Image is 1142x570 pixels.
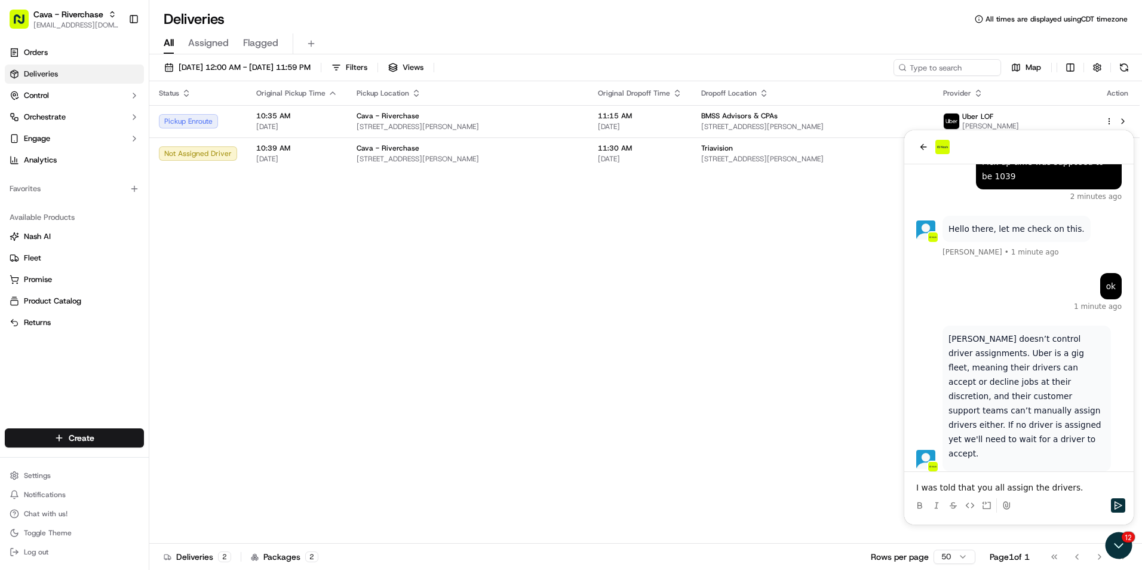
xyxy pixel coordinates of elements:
[256,111,337,121] span: 10:35 AM
[24,490,66,499] span: Notifications
[10,231,139,242] a: Nash AI
[990,551,1030,563] div: Page 1 of 1
[5,249,144,268] button: Fleet
[383,59,429,76] button: Views
[5,43,144,62] a: Orders
[164,36,174,50] span: All
[5,208,144,227] div: Available Products
[164,10,225,29] h1: Deliveries
[24,155,57,166] span: Analytics
[251,551,318,563] div: Packages
[701,143,733,153] span: Triavision
[159,88,179,98] span: Status
[5,292,144,311] button: Product Catalog
[5,525,144,541] button: Toggle Theme
[5,505,144,522] button: Chat with us!
[159,59,316,76] button: [DATE] 12:00 AM - [DATE] 11:59 PM
[357,122,579,131] span: [STREET_ADDRESS][PERSON_NAME]
[24,253,41,263] span: Fleet
[357,154,579,164] span: [STREET_ADDRESS][PERSON_NAME]
[24,47,48,58] span: Orders
[1116,59,1132,76] button: Refresh
[5,5,124,33] button: Cava - Riverchase[EMAIL_ADDRESS][DOMAIN_NAME]
[218,551,231,562] div: 2
[5,151,144,170] a: Analytics
[326,59,373,76] button: Filters
[33,20,119,30] button: [EMAIL_ADDRESS][DOMAIN_NAME]
[164,551,231,563] div: Deliveries
[598,143,682,153] span: 11:30 AM
[894,59,1001,76] input: Type to search
[24,296,81,307] span: Product Catalog
[24,317,51,328] span: Returns
[5,270,144,289] button: Promise
[701,88,757,98] span: Dropoff Location
[5,227,144,246] button: Nash AI
[962,121,1019,131] span: [PERSON_NAME]
[5,428,144,448] button: Create
[701,154,923,164] span: [STREET_ADDRESS][PERSON_NAME]
[5,467,144,484] button: Settings
[5,544,144,560] button: Log out
[10,296,139,307] a: Product Catalog
[256,88,326,98] span: Original Pickup Time
[1104,531,1136,563] iframe: Open customer support
[69,432,94,444] span: Create
[24,471,51,480] span: Settings
[944,114,959,129] img: uber-new-logo.jpeg
[33,8,103,20] button: Cava - Riverchase
[346,62,367,73] span: Filters
[1006,59,1046,76] button: Map
[24,509,67,519] span: Chat with us!
[403,62,423,73] span: Views
[24,112,66,122] span: Orchestrate
[871,551,929,563] p: Rows per page
[904,130,1134,525] iframe: Customer support window
[1026,62,1041,73] span: Map
[357,143,419,153] span: Cava - Riverchase
[256,154,337,164] span: [DATE]
[357,111,419,121] span: Cava - Riverchase
[598,154,682,164] span: [DATE]
[5,86,144,105] button: Control
[24,90,49,101] span: Control
[256,143,337,153] span: 10:39 AM
[598,88,670,98] span: Original Dropoff Time
[701,122,923,131] span: [STREET_ADDRESS][PERSON_NAME]
[24,274,52,285] span: Promise
[256,122,337,131] span: [DATE]
[1105,88,1130,98] div: Action
[598,111,682,121] span: 11:15 AM
[24,231,51,242] span: Nash AI
[24,133,50,144] span: Engage
[962,112,993,121] span: Uber LOF
[598,122,682,131] span: [DATE]
[24,547,48,557] span: Log out
[24,528,72,538] span: Toggle Theme
[10,274,139,285] a: Promise
[986,14,1128,24] span: All times are displayed using CDT timezone
[357,88,409,98] span: Pickup Location
[5,129,144,148] button: Engage
[5,65,144,84] a: Deliveries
